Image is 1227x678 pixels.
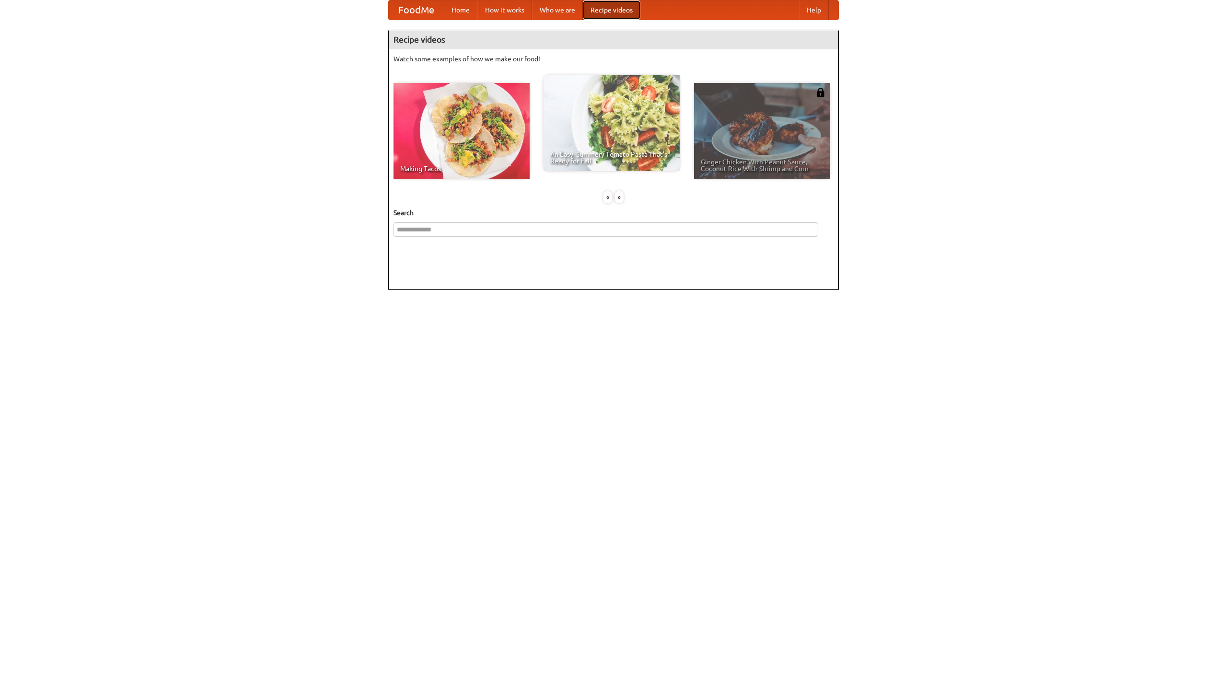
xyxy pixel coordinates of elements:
a: Making Tacos [394,83,530,179]
a: FoodMe [389,0,444,20]
a: Home [444,0,477,20]
h5: Search [394,208,833,218]
a: Recipe videos [583,0,640,20]
p: Watch some examples of how we make our food! [394,54,833,64]
a: An Easy, Summery Tomato Pasta That's Ready for Fall [544,75,680,171]
a: Who we are [532,0,583,20]
a: How it works [477,0,532,20]
span: An Easy, Summery Tomato Pasta That's Ready for Fall [550,151,673,164]
div: » [615,191,624,203]
a: Help [799,0,829,20]
img: 483408.png [816,88,825,97]
div: « [603,191,612,203]
h4: Recipe videos [389,30,838,49]
span: Making Tacos [400,165,523,172]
